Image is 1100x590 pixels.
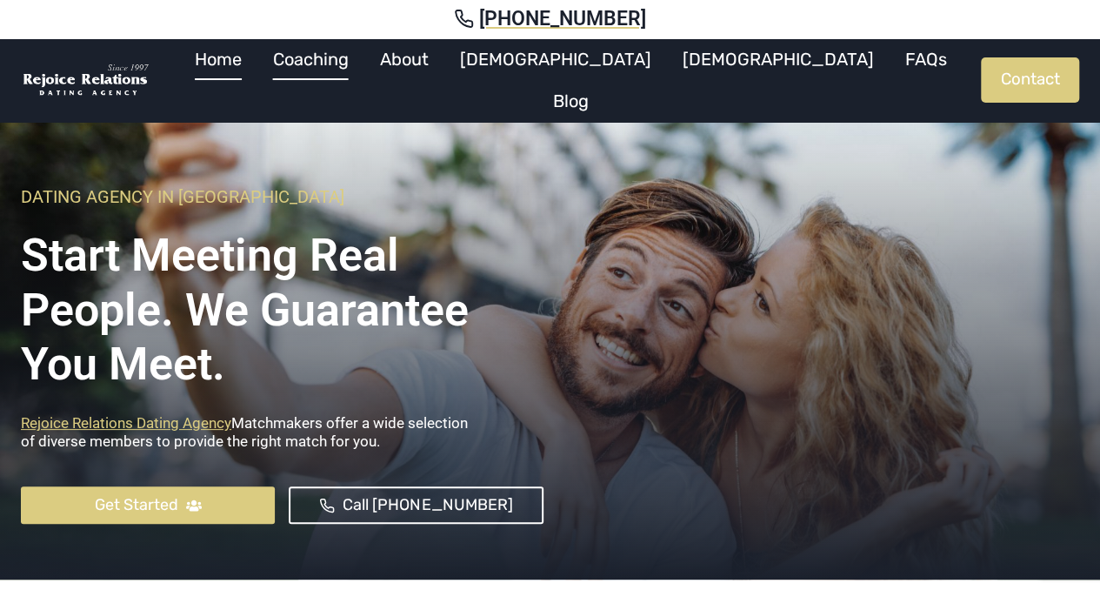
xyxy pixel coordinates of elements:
[981,57,1079,103] a: Contact
[343,493,512,518] span: Call [PHONE_NUMBER]
[21,486,275,524] a: Get Started
[444,38,667,80] a: [DEMOGRAPHIC_DATA]
[95,493,178,518] span: Get Started
[667,38,890,80] a: [DEMOGRAPHIC_DATA]
[479,7,646,31] span: [PHONE_NUMBER]
[890,38,963,80] a: FAQs
[179,38,257,80] a: Home
[160,38,981,122] nav: Primary Navigation
[364,38,444,80] a: About
[537,80,604,122] a: Blog
[21,63,151,98] img: Rejoice Relations
[289,486,543,524] a: Call [PHONE_NUMBER]
[21,414,543,459] p: Matchmakers offer a wide selection of diverse members to provide the right match for you.
[257,38,364,80] a: Coaching
[21,186,543,207] h6: Dating Agency In [GEOGRAPHIC_DATA]
[21,7,1079,31] a: [PHONE_NUMBER]
[21,414,231,432] a: Rejoice Relations Dating Agency
[21,216,543,392] h1: Start Meeting Real People. We Guarantee you meet.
